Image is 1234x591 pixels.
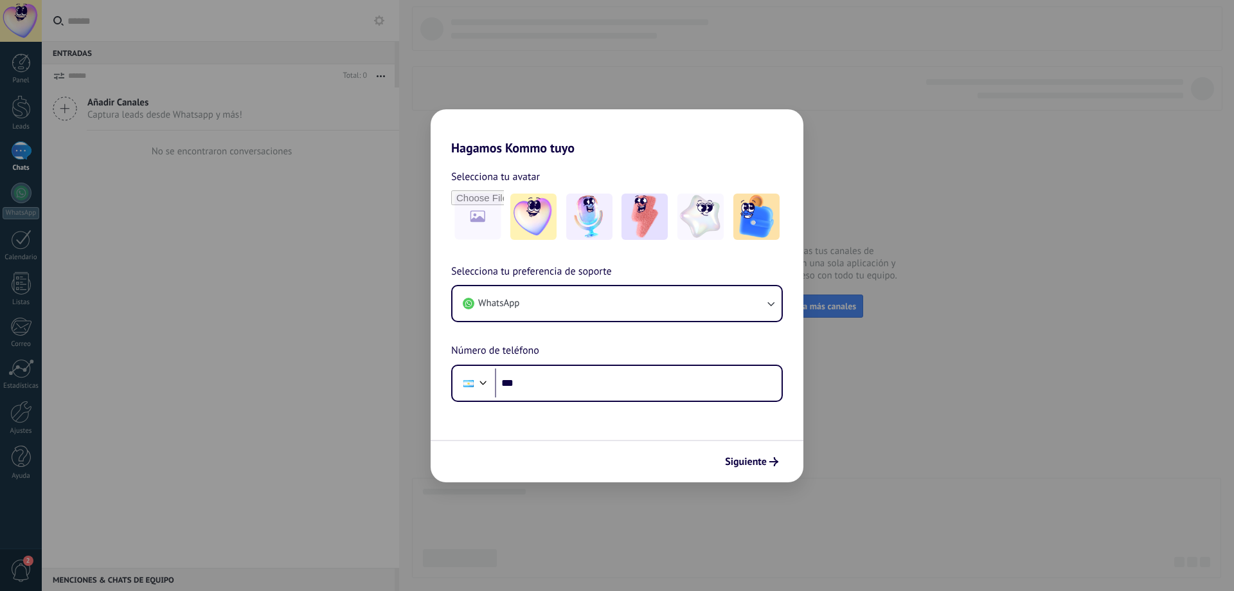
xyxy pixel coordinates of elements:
[451,168,540,185] span: Selecciona tu avatar
[566,194,613,240] img: -2.jpeg
[451,343,539,359] span: Número de teléfono
[733,194,780,240] img: -5.jpeg
[719,451,784,473] button: Siguiente
[452,286,782,321] button: WhatsApp
[621,194,668,240] img: -3.jpeg
[451,264,612,280] span: Selecciona tu preferencia de soporte
[456,370,481,397] div: Argentina: + 54
[725,457,767,466] span: Siguiente
[478,297,519,310] span: WhatsApp
[431,109,803,156] h2: Hagamos Kommo tuyo
[677,194,724,240] img: -4.jpeg
[510,194,557,240] img: -1.jpeg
